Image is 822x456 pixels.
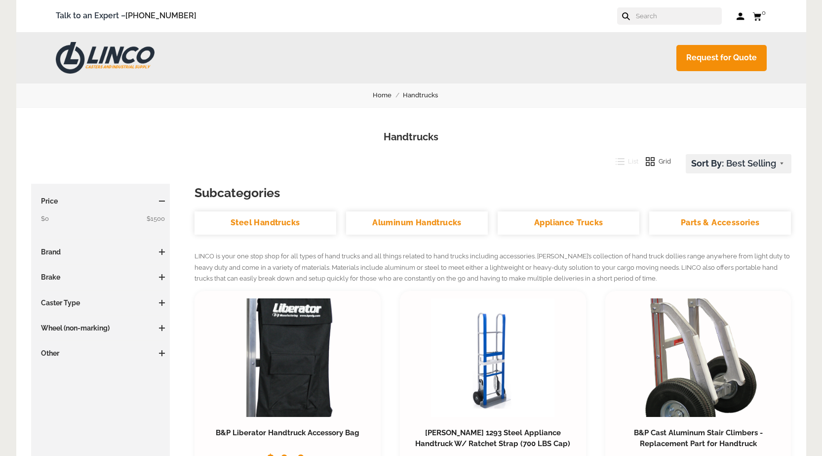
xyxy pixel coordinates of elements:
[762,9,766,16] span: 0
[676,45,767,71] a: Request for Quote
[635,7,722,25] input: Search
[415,428,570,448] a: [PERSON_NAME] 1293 Steel Appliance Handtruck W/ Ratchet Strap (700 LBS Cap)
[649,211,791,235] a: Parts & Accessories
[737,11,745,21] a: Log in
[36,298,165,308] h3: Caster Type
[638,154,671,169] button: Grid
[403,90,449,101] a: Handtrucks
[56,9,196,23] span: Talk to an Expert –
[36,348,165,358] h3: Other
[36,247,165,257] h3: Brand
[373,90,403,101] a: Home
[195,251,791,285] p: LINCO is your one stop shop for all types of hand trucks and all things related to hand trucks in...
[56,42,155,74] img: LINCO CASTERS & INDUSTRIAL SUPPLY
[147,213,165,224] span: $1500
[634,428,763,448] a: B&P Cast Aluminum Stair Climbers - Replacement Part for Handtruck
[36,196,165,206] h3: Price
[195,211,336,235] a: Steel Handtrucks
[195,184,791,202] h3: Subcategories
[125,11,196,20] a: [PHONE_NUMBER]
[346,211,488,235] a: Aluminum Handtrucks
[41,215,49,222] span: $0
[31,130,791,144] h1: Handtrucks
[752,10,767,22] a: 0
[216,428,359,437] a: B&P Liberator Handtruck Accessory Bag
[36,272,165,282] h3: Brake
[36,323,165,333] h3: Wheel (non-marking)
[498,211,639,235] a: Appliance Trucks
[608,154,639,169] button: List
